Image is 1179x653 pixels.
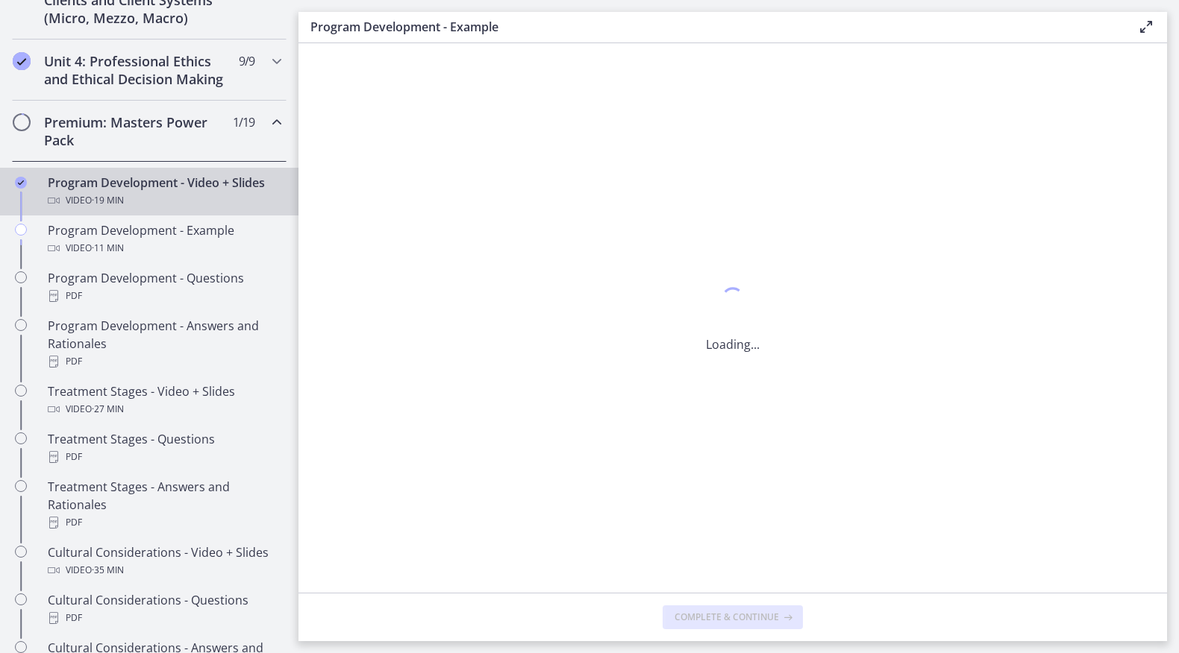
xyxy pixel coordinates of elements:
div: Treatment Stages - Questions [48,430,281,466]
span: · 11 min [92,239,124,257]
span: · 27 min [92,400,124,418]
div: Program Development - Video + Slides [48,174,281,209]
div: Treatment Stages - Answers and Rationales [48,478,281,531]
span: 1 / 19 [233,113,254,131]
button: Complete & continue [663,605,803,629]
div: Program Development - Example [48,221,281,257]
span: 9 / 9 [239,52,254,70]
span: · 35 min [92,561,124,579]
div: Program Development - Questions [48,269,281,305]
div: Cultural Considerations - Video + Slides [48,543,281,579]
div: Video [48,192,281,209]
div: Video [48,400,281,418]
div: PDF [48,609,281,627]
div: 1 [706,283,760,318]
span: Complete & continue [675,611,779,623]
div: Program Development - Answers and Rationales [48,317,281,370]
div: PDF [48,353,281,370]
div: Video [48,561,281,579]
h2: Premium: Masters Power Pack [44,113,226,149]
div: Cultural Considerations - Questions [48,591,281,627]
i: Completed [13,52,31,70]
div: PDF [48,448,281,466]
h3: Program Development - Example [310,18,1113,36]
span: · 19 min [92,192,124,209]
div: PDF [48,514,281,531]
div: PDF [48,287,281,305]
div: Treatment Stages - Video + Slides [48,382,281,418]
i: Completed [15,177,27,189]
h2: Unit 4: Professional Ethics and Ethical Decision Making [44,52,226,88]
div: Video [48,239,281,257]
p: Loading... [706,335,760,353]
